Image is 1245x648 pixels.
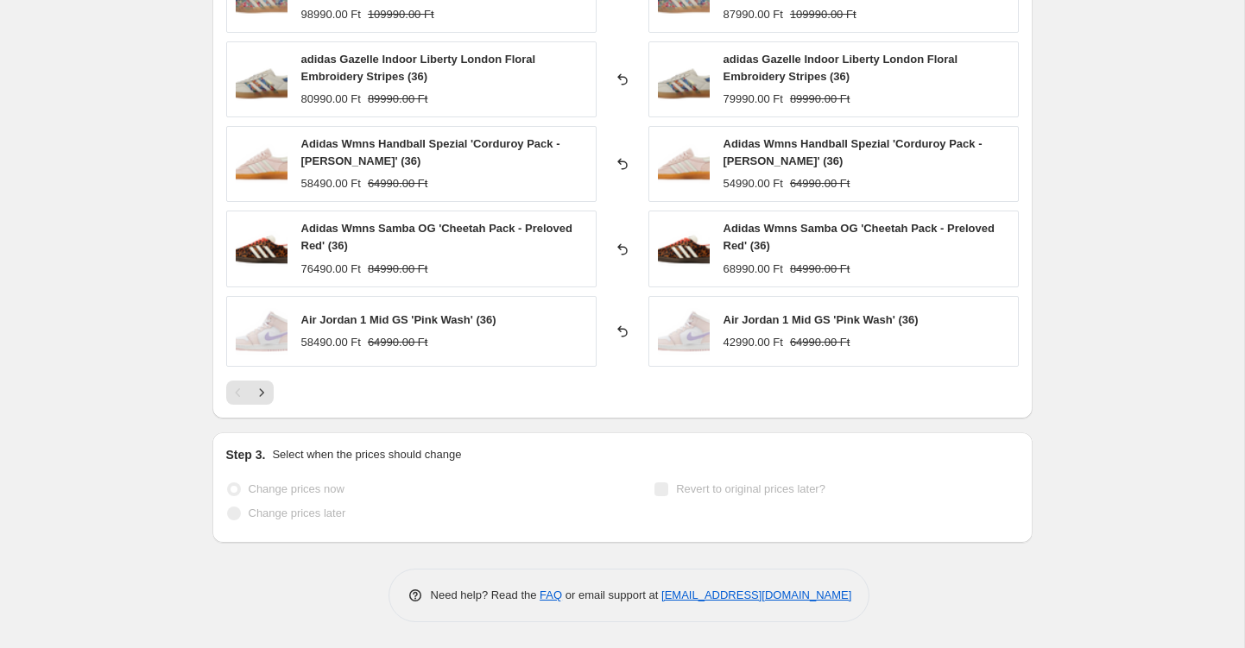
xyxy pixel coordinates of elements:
[790,177,850,190] span: 64990.00 Ft
[301,177,361,190] span: 58490.00 Ft
[272,446,461,463] p: Select when the prices should change
[790,262,850,275] span: 84990.00 Ft
[301,336,361,349] span: 58490.00 Ft
[249,506,346,519] span: Change prices later
[368,92,427,105] span: 89990.00 Ft
[562,588,661,601] span: or email support at
[226,381,274,405] nav: Pagination
[724,137,983,167] span: Adidas Wmns Handball Spezial 'Corduroy Pack - [PERSON_NAME]' (36)
[301,222,572,252] span: Adidas Wmns Samba OG 'Cheetah Pack - Preloved Red' (36)
[236,53,288,105] img: 11_da92947e-161d-4c89-89ac-dbf713477e9f_80x.png
[790,8,856,21] span: 109990.00 Ft
[724,336,783,349] span: 42990.00 Ft
[301,53,536,83] span: adidas Gazelle Indoor Liberty London Floral Embroidery Stripes (36)
[368,177,427,190] span: 64990.00 Ft
[368,262,427,275] span: 84990.00 Ft
[658,138,710,190] img: 4adi_80x.png
[540,588,562,601] a: FAQ
[236,305,288,357] img: 70222_80x.png
[431,588,540,601] span: Need help? Read the
[301,313,496,326] span: Air Jordan 1 Mid GS 'Pink Wash' (36)
[301,8,361,21] span: 98990.00 Ft
[368,336,427,349] span: 64990.00 Ft
[658,223,710,275] img: 2220_80x.png
[301,137,560,167] span: Adidas Wmns Handball Spezial 'Corduroy Pack - [PERSON_NAME]' (36)
[724,177,783,190] span: 54990.00 Ft
[790,92,850,105] span: 89990.00 Ft
[724,222,995,252] span: Adidas Wmns Samba OG 'Cheetah Pack - Preloved Red' (36)
[301,92,361,105] span: 80990.00 Ft
[790,336,850,349] span: 64990.00 Ft
[249,482,344,495] span: Change prices now
[724,313,919,326] span: Air Jordan 1 Mid GS 'Pink Wash' (36)
[724,53,958,83] span: adidas Gazelle Indoor Liberty London Floral Embroidery Stripes (36)
[250,381,274,405] button: Next
[658,305,710,357] img: 70222_80x.png
[226,446,266,463] h2: Step 3.
[301,262,361,275] span: 76490.00 Ft
[676,482,825,495] span: Revert to original prices later?
[658,53,710,105] img: 11_da92947e-161d-4c89-89ac-dbf713477e9f_80x.png
[368,8,434,21] span: 109990.00 Ft
[724,92,783,105] span: 79990.00 Ft
[724,8,783,21] span: 87990.00 Ft
[236,223,288,275] img: 2220_80x.png
[724,262,783,275] span: 68990.00 Ft
[236,138,288,190] img: 4adi_80x.png
[661,588,851,601] a: [EMAIL_ADDRESS][DOMAIN_NAME]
